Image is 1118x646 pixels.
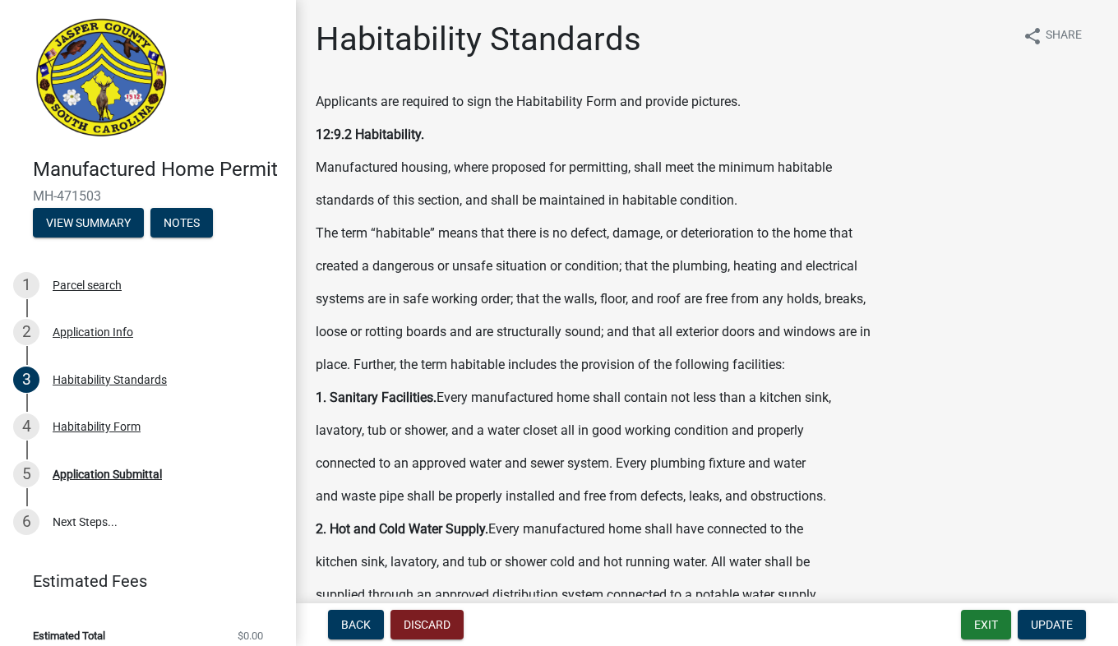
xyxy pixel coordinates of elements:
h1: Habitability Standards [316,20,641,59]
div: 3 [13,367,39,393]
p: standards of this section, and shall be maintained in habitable condition. [316,191,1098,210]
p: Manufactured housing, where proposed for permitting, shall meet the minimum habitable [316,158,1098,178]
p: kitchen sink, lavatory, and tub or shower cold and hot running water. All water shall be [316,552,1098,572]
strong: 1. Sanitary Facilities. [316,390,437,405]
div: 1 [13,272,39,298]
button: Back [328,610,384,639]
span: Estimated Total [33,630,105,641]
i: share [1023,26,1042,46]
button: shareShare [1009,20,1095,52]
div: 2 [13,319,39,345]
span: Back [341,618,371,631]
button: Exit [961,610,1011,639]
span: $0.00 [238,630,263,641]
p: Every manufactured home shall contain not less than a kitchen sink, [316,388,1098,408]
p: supplied through an approved distribution system connected to a potable water supply. [316,585,1098,605]
p: Every manufactured home shall have connected to the [316,519,1098,539]
span: Update [1031,618,1073,631]
span: Share [1046,26,1082,46]
h4: Manufactured Home Permit [33,158,283,182]
button: View Summary [33,208,144,238]
div: Application Submittal [53,468,162,480]
strong: 12:9.2 Habitability. [316,127,424,142]
span: MH-471503 [33,188,263,204]
div: 4 [13,413,39,440]
div: Habitability Standards [53,374,167,385]
p: Applicants are required to sign the Habitability Form and provide pictures. [316,92,1098,112]
wm-modal-confirm: Notes [150,217,213,230]
strong: 2. Hot and Cold Water Supply. [316,521,488,537]
div: Parcel search [53,279,122,291]
button: Discard [390,610,464,639]
wm-modal-confirm: Summary [33,217,144,230]
div: Habitability Form [53,421,141,432]
p: The term “habitable” means that there is no defect, damage, or deterioration to the home that [316,224,1098,243]
div: 5 [13,461,39,487]
p: connected to an approved water and sewer system. Every plumbing fixture and water [316,454,1098,473]
p: and waste pipe shall be properly installed and free from defects, leaks, and obstructions. [316,487,1098,506]
p: lavatory, tub or shower, and a water closet all in good working condition and properly [316,421,1098,441]
a: Estimated Fees [13,565,270,598]
div: Application Info [53,326,133,338]
p: systems are in safe working order; that the walls, floor, and roof are free from any holds, breaks, [316,289,1098,309]
div: 6 [13,509,39,535]
button: Update [1018,610,1086,639]
img: Jasper County, South Carolina [33,17,170,141]
p: loose or rotting boards and are structurally sound; and that all exterior doors and windows are in [316,322,1098,342]
p: place. Further, the term habitable includes the provision of the following facilities: [316,355,1098,375]
p: created a dangerous or unsafe situation or condition; that the plumbing, heating and electrical [316,256,1098,276]
button: Notes [150,208,213,238]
